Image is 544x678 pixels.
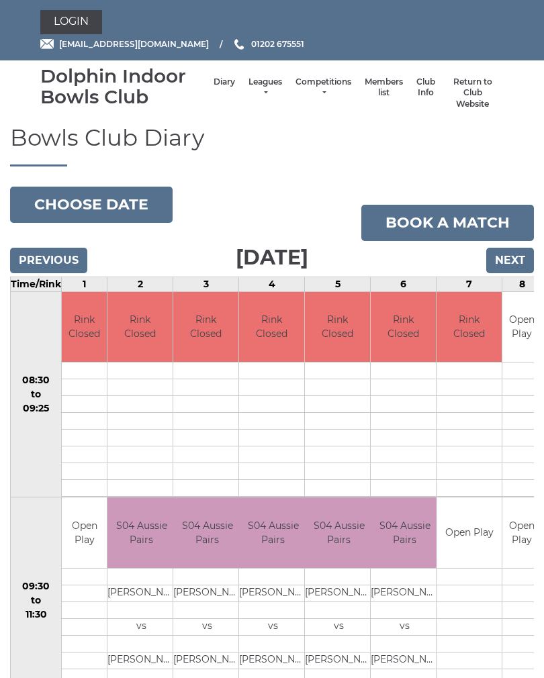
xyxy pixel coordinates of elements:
td: [PERSON_NAME] [305,585,373,601]
input: Previous [10,248,87,273]
a: Leagues [248,77,282,99]
td: S04 Aussie Pairs [239,497,307,568]
td: Rink Closed [305,292,370,362]
td: vs [107,618,175,635]
a: Book a match [361,205,534,241]
td: Rink Closed [107,292,173,362]
td: [PERSON_NAME] [173,585,241,601]
td: 6 [371,277,437,291]
td: 8 [502,277,542,291]
a: Diary [214,77,235,88]
td: 3 [173,277,239,291]
td: [PERSON_NAME] [239,585,307,601]
td: S04 Aussie Pairs [305,497,373,568]
a: Email [EMAIL_ADDRESS][DOMAIN_NAME] [40,38,209,50]
td: Open Play [502,497,541,568]
h1: Bowls Club Diary [10,126,534,166]
td: Rink Closed [371,292,436,362]
td: [PERSON_NAME] [173,652,241,669]
td: Time/Rink [11,277,62,291]
td: S04 Aussie Pairs [107,497,175,568]
td: [PERSON_NAME] [371,585,439,601]
span: [EMAIL_ADDRESS][DOMAIN_NAME] [59,39,209,49]
td: Rink Closed [437,292,502,362]
img: Email [40,39,54,49]
td: Rink Closed [62,292,107,362]
td: Open Play [502,292,541,362]
td: [PERSON_NAME] [107,585,175,601]
input: Next [486,248,534,273]
td: Rink Closed [173,292,238,362]
td: [PERSON_NAME] [239,652,307,669]
a: Club Info [416,77,435,99]
td: vs [371,618,439,635]
a: Login [40,10,102,34]
a: Return to Club Website [449,77,497,110]
div: Dolphin Indoor Bowls Club [40,66,207,107]
td: [PERSON_NAME] [107,652,175,669]
td: 7 [437,277,502,291]
td: 5 [305,277,371,291]
td: S04 Aussie Pairs [173,497,241,568]
td: 4 [239,277,305,291]
td: 08:30 to 09:25 [11,291,62,497]
td: Open Play [62,497,107,568]
a: Competitions [296,77,351,99]
button: Choose date [10,187,173,223]
img: Phone us [234,39,244,50]
td: 1 [62,277,107,291]
td: vs [239,618,307,635]
td: [PERSON_NAME] [305,652,373,669]
td: Open Play [437,497,502,568]
td: S04 Aussie Pairs [371,497,439,568]
span: 01202 675551 [251,39,304,49]
a: Members list [365,77,403,99]
td: vs [305,618,373,635]
a: Phone us 01202 675551 [232,38,304,50]
td: [PERSON_NAME] [371,652,439,669]
td: vs [173,618,241,635]
td: 2 [107,277,173,291]
td: Rink Closed [239,292,304,362]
